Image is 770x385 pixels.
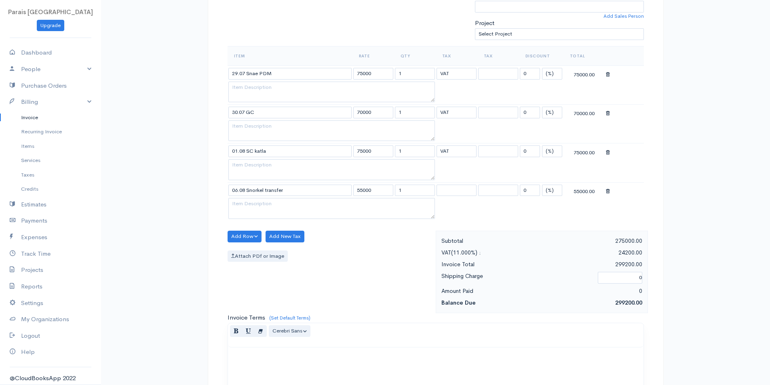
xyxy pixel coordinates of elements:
[228,231,262,242] button: Add Row
[352,46,394,65] th: Rate
[564,185,604,196] div: 55000.00
[542,248,646,258] div: 24200.00
[475,19,494,28] label: Project
[266,231,304,242] button: Add New Tax
[603,13,644,20] a: Add Sales Person
[441,299,476,306] strong: Balance Due
[228,313,265,322] label: Invoice Terms
[37,20,64,32] a: Upgrade
[8,8,93,16] span: Parais [GEOGRAPHIC_DATA]
[564,69,604,79] div: 75000.00
[437,259,542,269] div: Invoice Total
[228,145,352,157] input: Item Name
[394,46,436,65] th: Qty
[436,46,477,65] th: Tax
[615,299,642,306] span: 299200.00
[228,68,352,80] input: Item Name
[519,46,563,65] th: Discount
[272,327,302,334] span: Cerebri Sans
[542,259,646,269] div: 299200.00
[437,236,542,246] div: Subtotal
[228,250,288,262] label: Attach PDf or Image
[242,325,255,337] button: Underline (CTRL+U)
[254,325,267,337] button: Remove Font Style (CTRL+\)
[269,325,311,337] button: Font Family
[542,236,646,246] div: 275000.00
[10,374,91,383] div: @CloudBooksApp 2022
[228,46,352,65] th: Item
[437,248,542,258] div: VAT(11.000%) :
[477,46,519,65] th: Tax
[228,185,352,196] input: Item Name
[230,325,243,337] button: Bold (CTRL+B)
[437,271,594,284] div: Shipping Charge
[228,107,352,118] input: Item Name
[564,107,604,118] div: 70000.00
[437,286,542,296] div: Amount Paid
[564,147,604,157] div: 75000.00
[542,286,646,296] div: 0
[563,46,605,65] th: Total
[269,315,310,321] a: (Set Default Terms)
